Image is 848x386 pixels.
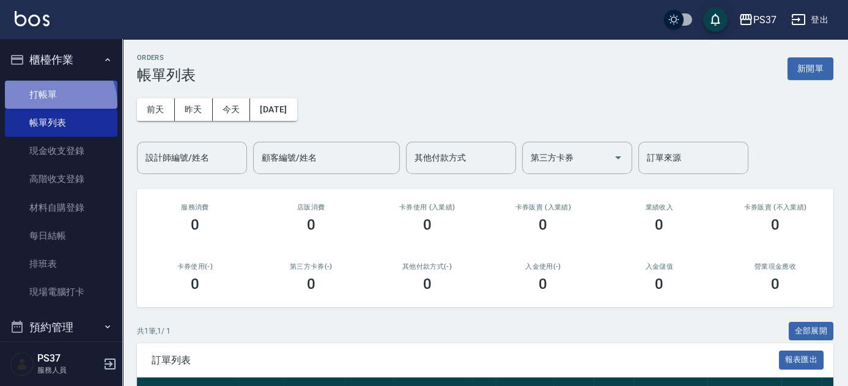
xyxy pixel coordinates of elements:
[37,352,100,365] h5: PS37
[703,7,728,32] button: save
[771,216,780,233] h3: 0
[5,278,117,306] a: 現場電腦打卡
[268,263,355,271] h2: 第三方卡券(-)
[307,275,315,293] h3: 0
[787,62,833,74] a: 新開單
[137,67,196,84] h3: 帳單列表
[787,57,833,80] button: 新開單
[423,275,432,293] h3: 0
[500,203,586,211] h2: 卡券販賣 (入業績)
[250,98,297,121] button: [DATE]
[779,354,824,365] a: 報表匯出
[608,148,628,167] button: Open
[384,263,471,271] h2: 其他付款方式(-)
[734,7,781,32] button: PS37
[786,9,833,31] button: 登出
[771,275,780,293] h3: 0
[423,216,432,233] h3: 0
[152,263,238,271] h2: 卡券使用(-)
[732,203,819,211] h2: 卡券販賣 (不入業績)
[779,351,824,370] button: 報表匯出
[5,250,117,278] a: 排班表
[307,216,315,233] h3: 0
[5,81,117,109] a: 打帳單
[616,203,702,211] h2: 業績收入
[152,203,238,211] h3: 服務消費
[655,216,663,233] h3: 0
[539,275,547,293] h3: 0
[5,222,117,250] a: 每日結帳
[5,109,117,137] a: 帳單列表
[5,194,117,222] a: 材料自購登錄
[616,263,702,271] h2: 入金儲值
[384,203,471,211] h2: 卡券使用 (入業績)
[137,326,171,337] p: 共 1 筆, 1 / 1
[539,216,547,233] h3: 0
[10,352,34,376] img: Person
[175,98,213,121] button: 昨天
[655,275,663,293] h3: 0
[213,98,251,121] button: 今天
[5,311,117,343] button: 預約管理
[5,44,117,76] button: 櫃檯作業
[753,12,776,27] div: PS37
[789,322,834,341] button: 全部展開
[732,263,819,271] h2: 營業現金應收
[152,354,779,366] span: 訂單列表
[137,98,175,121] button: 前天
[5,137,117,165] a: 現金收支登錄
[191,216,199,233] h3: 0
[500,263,586,271] h2: 入金使用(-)
[5,165,117,193] a: 高階收支登錄
[137,54,196,62] h2: ORDERS
[37,365,100,376] p: 服務人員
[268,203,355,211] h2: 店販消費
[15,11,50,26] img: Logo
[191,275,199,293] h3: 0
